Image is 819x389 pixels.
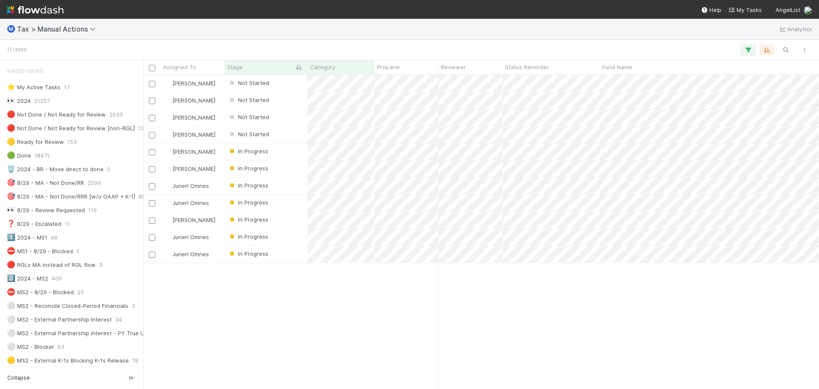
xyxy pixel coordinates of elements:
span: Not Started [228,114,269,120]
div: In Progress [228,232,268,241]
div: MS1 - 8/29 - Blocked [7,246,73,257]
span: 🎯 [7,193,15,200]
span: Junerl Omnes [172,234,209,240]
span: 2633 [109,109,123,120]
span: ⛔ [7,288,15,295]
div: In Progress [228,215,268,224]
span: ⭐ [7,83,15,91]
img: avatar_c8e523dd-415a-4cf0-87a3-4b787501e7b6.png [164,216,171,223]
span: [PERSON_NAME] [172,165,215,172]
span: In Progress [228,182,268,189]
span: [PERSON_NAME] [172,97,215,104]
img: logo-inverted-e16ddd16eac7371096b0.svg [7,3,64,17]
div: 8/29 - MA - Not Done/RR [7,178,84,188]
span: Preparer [377,63,401,71]
div: 8/29 - Review Requested [7,205,85,216]
div: 2024 - BR - Move direct to done [7,164,104,175]
span: 3 [132,301,135,311]
span: 🔴 [7,124,15,132]
div: RGLs MA instead of RGL flow [7,260,96,270]
div: 8/29 - Escalated [7,219,61,229]
span: 25 [77,287,84,298]
input: Toggle Row Selected [149,183,155,190]
span: 3 [99,260,102,270]
span: 🟡 [7,138,15,145]
input: Toggle Row Selected [149,234,155,241]
span: 🗑️ [7,165,15,173]
img: avatar_de77a991-7322-4664-a63d-98ba485ee9e0.png [164,251,171,257]
span: [PERSON_NAME] [172,216,215,223]
span: In Progress [228,233,268,240]
div: 2024 - MS2 [7,273,48,284]
span: 5 [76,246,80,257]
input: Toggle Row Selected [149,115,155,121]
span: 🔴 [7,111,15,118]
img: avatar_711f55b7-5a46-40da-996f-bc93b6b86381.png [164,80,171,87]
span: 🟡 [7,357,15,364]
div: Not Started [228,113,269,121]
div: [PERSON_NAME] [164,147,215,156]
span: [PERSON_NAME] [172,148,215,155]
span: 👀 [7,97,15,104]
span: 🟢 [7,152,15,159]
span: Tax > Manual Actions [17,25,100,33]
span: 93 [58,342,64,352]
span: Not Started [228,97,269,103]
input: Toggle Row Selected [149,98,155,104]
img: avatar_711f55b7-5a46-40da-996f-bc93b6b86381.png [164,131,171,138]
span: Category [310,63,335,71]
div: In Progress [228,181,268,190]
span: 👀 [7,206,15,214]
div: Done [7,150,31,161]
span: [PERSON_NAME] [172,131,215,138]
span: 18 [132,355,138,366]
div: Junerl Omnes [164,250,209,258]
span: ⚪ [7,329,15,336]
span: 34 [115,314,122,325]
input: Toggle All Rows Selected [149,65,155,71]
span: ⚪ [7,316,15,323]
span: Junerl Omnes [172,251,209,257]
div: [PERSON_NAME] [164,130,215,139]
span: ❓ [7,220,15,227]
span: [PERSON_NAME] [172,114,215,121]
div: Not Started [228,96,269,104]
span: 0 [107,164,110,175]
input: Toggle Row Selected [149,252,155,258]
span: Ⓜ️ [7,25,15,32]
span: My Tasks [728,6,762,13]
div: Junerl Omnes [164,181,209,190]
span: 1️⃣ [7,234,15,241]
span: Status Reminder [505,63,549,71]
span: Junerl Omnes [172,182,209,189]
div: [PERSON_NAME] [164,164,215,173]
span: 17 [64,82,70,93]
div: Junerl Omnes [164,233,209,241]
div: Junerl Omnes [164,199,209,207]
span: 119 [88,205,97,216]
span: 11 [65,219,70,229]
div: My Active Tasks [7,82,61,93]
img: avatar_c8e523dd-415a-4cf0-87a3-4b787501e7b6.png [804,6,812,15]
div: MS2 - External Partnership Interest - PY True Up [7,328,148,339]
span: 21257 [34,96,50,106]
div: 2024 - MS1 [7,232,47,243]
img: avatar_de77a991-7322-4664-a63d-98ba485ee9e0.png [164,182,171,189]
div: Not Started [228,79,269,87]
span: ⛔ [7,247,15,254]
span: 400 [52,273,62,284]
span: Saved Views [7,62,44,79]
div: Not Started [228,130,269,138]
span: 855 [139,191,149,202]
span: 🎯 [7,179,15,186]
span: ⚪ [7,343,15,350]
div: 8/29 - MA - Not Done/RRR [w/o GAAP + K-1] [7,191,135,202]
a: My Tasks [728,6,762,14]
div: [PERSON_NAME] [164,113,215,122]
span: AngelList [775,6,800,13]
div: Help [701,6,721,14]
div: MS2 - Blocker [7,342,54,352]
div: [PERSON_NAME] [164,96,215,105]
span: Reviewer [441,63,466,71]
small: 11 tasks [7,46,27,53]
